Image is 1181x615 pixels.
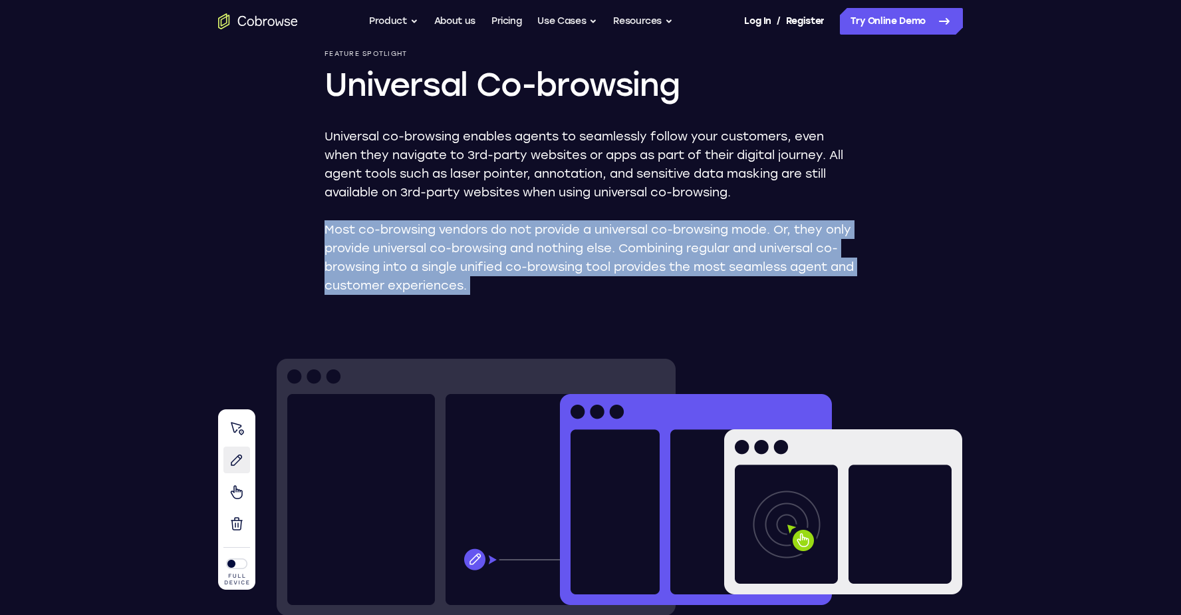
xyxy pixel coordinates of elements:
[325,220,856,295] p: Most co-browsing vendors do not provide a universal co-browsing mode. Or, they only provide unive...
[840,8,963,35] a: Try Online Demo
[786,8,825,35] a: Register
[434,8,475,35] a: About us
[325,50,856,58] p: Feature Spotlight
[491,8,522,35] a: Pricing
[369,8,418,35] button: Product
[325,127,856,202] p: Universal co-browsing enables agents to seamlessly follow your customers, even when they navigate...
[777,13,781,29] span: /
[218,13,298,29] a: Go to the home page
[537,8,597,35] button: Use Cases
[613,8,673,35] button: Resources
[744,8,771,35] a: Log In
[325,63,856,106] h1: Universal Co-browsing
